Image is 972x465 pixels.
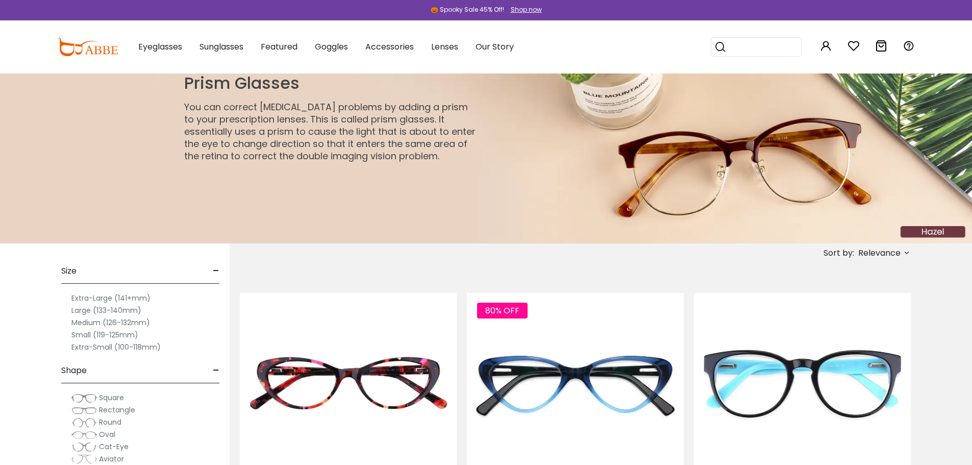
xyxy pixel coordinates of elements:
a: Shop now [506,5,542,14]
label: Large (133-140mm) [71,304,141,316]
span: Eyeglasses [138,41,182,53]
span: Goggles [315,41,348,53]
img: Round.png [71,418,97,428]
span: Accessories [365,41,414,53]
label: Small (119-125mm) [71,329,138,341]
img: Oval.png [71,430,97,440]
img: abbeglasses.com [58,38,118,56]
span: Square [99,393,124,403]
span: Relevance [858,244,901,262]
div: 🎃 Spooky Sale 45% Off! [431,5,504,14]
img: Aviator.png [71,454,97,464]
h1: Prism Glasses [184,74,478,93]
span: Sunglasses [200,41,243,53]
span: 80% OFF [477,303,528,319]
span: Size [61,259,77,283]
span: Aviator [99,454,124,464]
div: Shop now [511,5,542,14]
img: Rectangle.png [71,405,97,415]
span: Featured [261,41,297,53]
p: You can correct [MEDICAL_DATA] problems by adding a prism to your prescription lenses. This is ca... [184,101,478,162]
span: Cat-Eye [99,442,129,452]
img: 1648191684590.jpg [156,74,972,243]
label: Extra-Large (141+mm) [71,292,151,304]
img: Square.png [71,393,97,403]
span: Shape [61,358,87,383]
img: Cat-Eye.png [71,442,97,452]
span: - [213,259,219,283]
span: Sort by: [824,247,854,259]
span: Rectangle [99,405,135,415]
label: Extra-Small (100-118mm) [71,341,161,353]
span: Oval [99,429,115,439]
span: - [213,358,219,383]
span: Lenses [431,41,458,53]
label: Medium (126-132mm) [71,316,150,329]
span: Round [99,417,121,427]
span: Our Story [476,41,514,53]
